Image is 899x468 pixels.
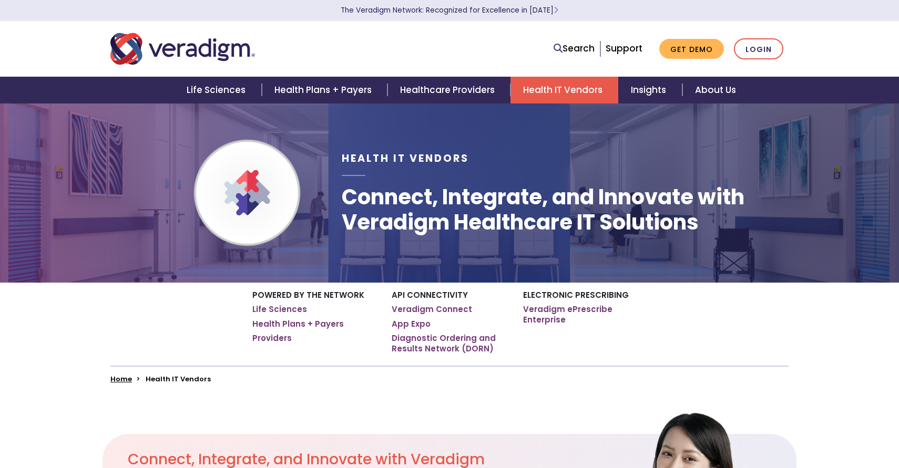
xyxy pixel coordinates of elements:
h1: Connect, Integrate, and Innovate with Veradigm Healthcare IT Solutions [342,184,789,235]
a: Insights [618,77,682,103]
a: Health Plans + Payers [262,77,387,103]
img: Veradigm logo [110,32,255,66]
span: Health IT Vendors [342,151,469,165]
a: Providers [252,333,292,344]
a: App Expo [392,319,431,329]
a: Home [110,374,132,384]
a: Health IT Vendors [510,77,618,103]
a: Life Sciences [252,304,307,315]
a: Life Sciences [174,77,261,103]
a: Search [554,41,595,56]
span: Learn More [554,5,558,15]
a: About Us [682,77,749,103]
a: The Veradigm Network: Recognized for Excellence in [DATE]Learn More [341,5,558,15]
a: Diagnostic Ordering and Results Network (DORN) [392,333,507,353]
a: Get Demo [659,39,724,59]
a: Veradigm ePrescribe Enterprise [523,304,647,325]
a: Healthcare Providers [387,77,510,103]
a: Health Plans + Payers [252,319,344,329]
a: Login [734,38,783,60]
a: Veradigm Connect [392,304,472,315]
a: Support [606,42,642,55]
